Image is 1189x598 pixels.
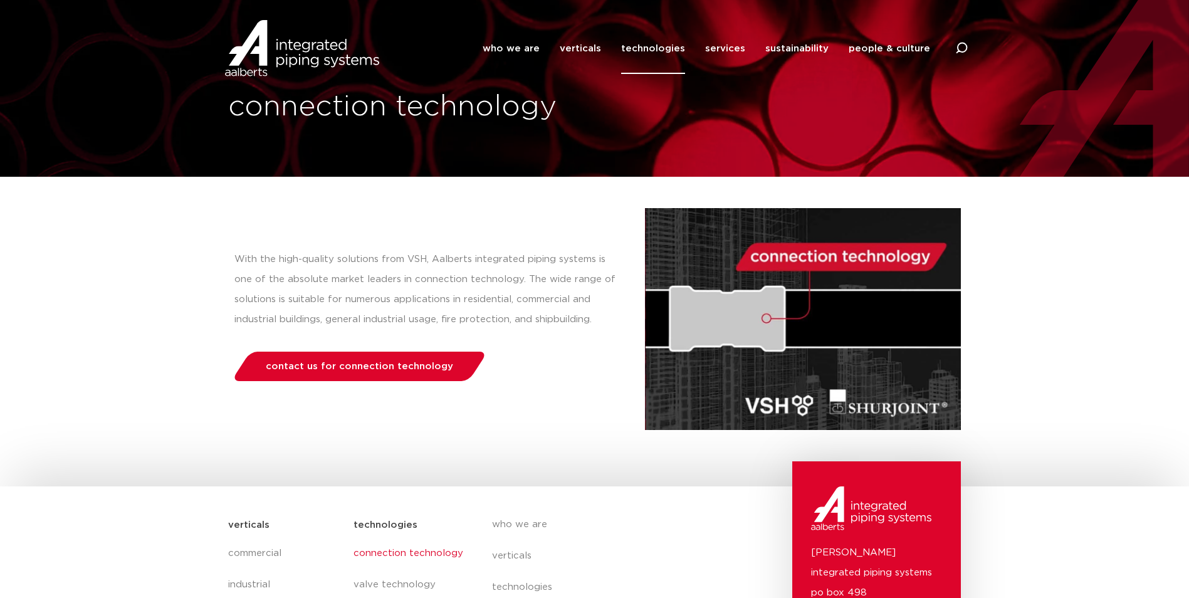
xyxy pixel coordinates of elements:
a: people & culture [849,23,930,74]
p: With the high-quality solutions from VSH, Aalberts integrated piping systems is one of the absolu... [234,249,620,330]
a: who we are [483,23,540,74]
a: services [705,23,745,74]
h5: technologies [354,515,417,535]
a: commercial [228,538,342,569]
a: sustainability [765,23,829,74]
a: verticals [492,540,721,572]
a: connection technology [354,538,466,569]
a: who we are [492,509,721,540]
a: contact us for connection technology [231,352,488,381]
a: verticals [560,23,601,74]
span: contact us for connection technology [266,362,453,371]
nav: Menu [483,23,930,74]
h1: connection technology [228,87,589,127]
a: technologies [621,23,685,74]
h5: verticals [228,515,270,535]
